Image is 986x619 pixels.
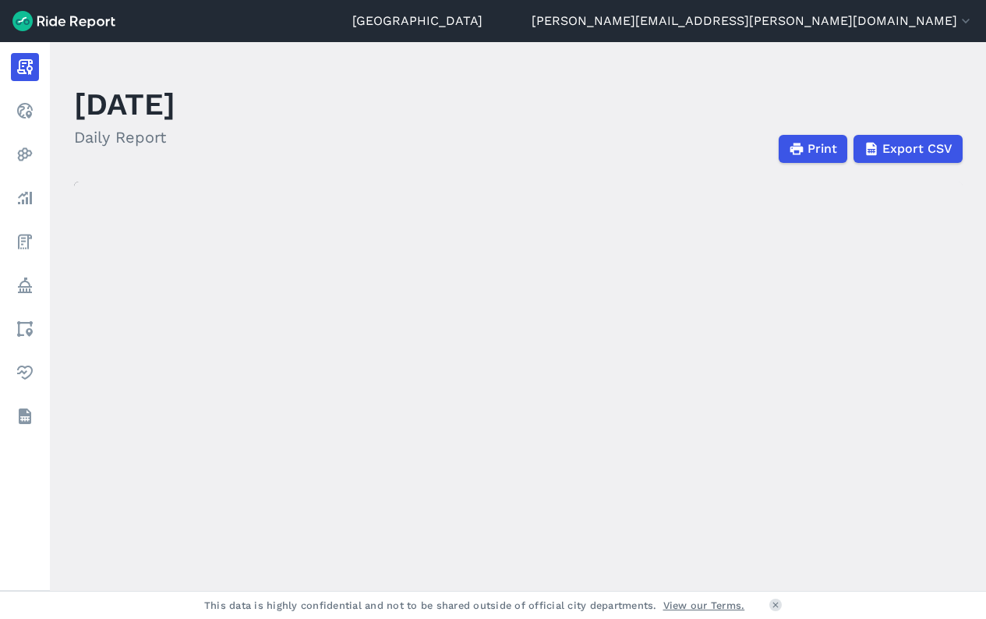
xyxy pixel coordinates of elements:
a: Areas [11,315,39,343]
span: Print [808,140,837,158]
button: Export CSV [853,135,963,163]
button: [PERSON_NAME][EMAIL_ADDRESS][PERSON_NAME][DOMAIN_NAME] [532,12,974,30]
button: Print [779,135,847,163]
a: Report [11,53,39,81]
a: View our Terms. [663,598,745,613]
a: [GEOGRAPHIC_DATA] [352,12,482,30]
img: Ride Report [12,11,115,31]
a: Analyze [11,184,39,212]
a: Heatmaps [11,140,39,168]
a: Health [11,359,39,387]
a: Datasets [11,402,39,430]
h2: Daily Report [74,126,175,149]
h1: [DATE] [74,83,175,126]
a: Policy [11,271,39,299]
a: Fees [11,228,39,256]
span: Export CSV [882,140,952,158]
a: Realtime [11,97,39,125]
